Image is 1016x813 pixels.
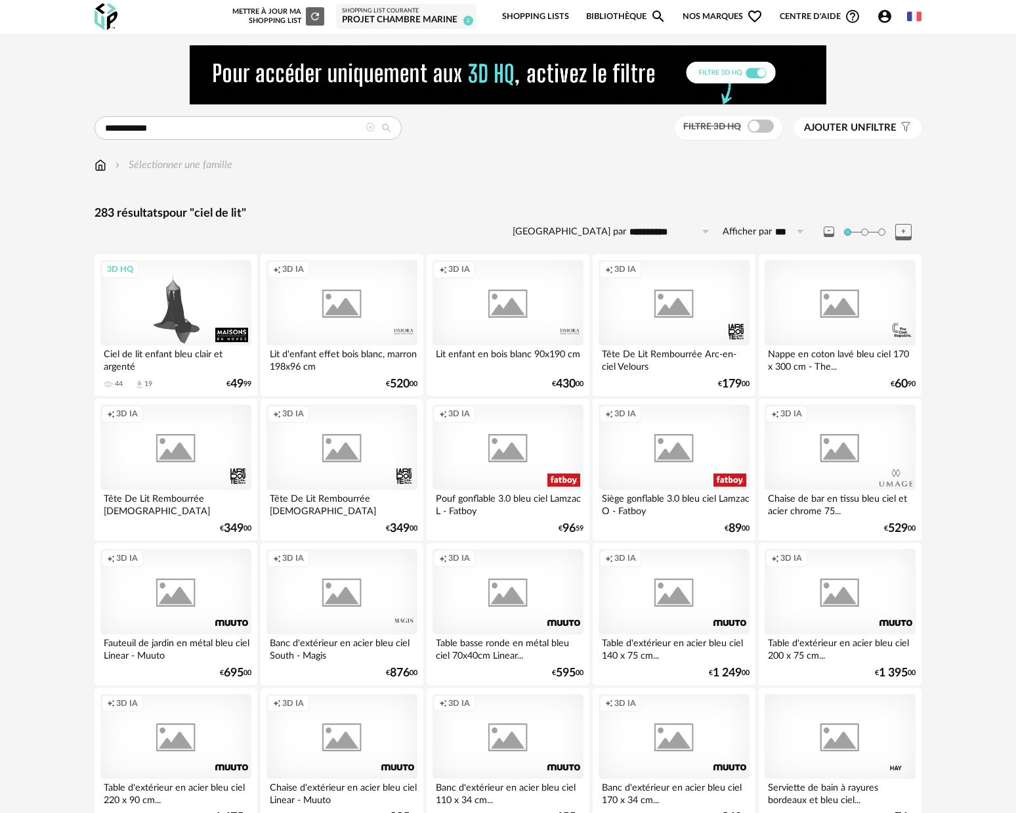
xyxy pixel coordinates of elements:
label: [GEOGRAPHIC_DATA] par [513,226,626,238]
div: 19 [144,380,152,389]
div: Shopping List courante [342,7,471,15]
div: Sélectionner une famille [112,158,232,173]
a: Creation icon 3D IA Tête De Lit Rembourrée [DEMOGRAPHIC_DATA] €34900 [95,399,257,540]
a: Shopping List courante Projet Chambre Marine 2 [342,7,471,26]
div: Banc d'extérieur en acier bleu ciel 110 x 34 cm... [433,779,583,805]
span: 3D IA [282,264,304,275]
a: Creation icon 3D IA Table d'extérieur en acier bleu ciel 140 x 75 cm... €1 24900 [593,543,755,685]
span: 520 [390,380,410,389]
span: 3D IA [116,698,138,709]
span: 3D IA [448,264,470,275]
label: Afficher par [723,226,772,238]
span: 3D IA [116,553,138,563]
img: OXP [95,3,117,30]
span: Creation icon [107,408,115,419]
div: 3D HQ [101,261,139,278]
span: 3D IA [282,408,304,419]
span: 529 [888,524,908,533]
span: 3D IA [780,553,802,563]
a: Creation icon 3D IA Tête De Lit Rembourrée Arc-en-ciel Velours [DEMOGRAPHIC_DATA] €17900 [593,254,755,396]
span: Creation icon [107,553,115,563]
img: svg+xml;base64,PHN2ZyB3aWR0aD0iMTYiIGhlaWdodD0iMTciIHZpZXdCb3g9IjAgMCAxNiAxNyIgZmlsbD0ibm9uZSIgeG... [95,158,106,173]
span: Creation icon [605,408,613,419]
div: € 00 [552,669,583,678]
a: Nappe en coton lavé bleu ciel 170 x 300 cm - The... €6090 [759,254,921,396]
span: Creation icon [439,408,447,419]
div: Pouf gonflable 3.0 bleu ciel Lamzac L - Fatboy [433,490,583,516]
span: 3D IA [448,698,470,709]
div: € 00 [386,380,417,389]
span: 3D IA [780,408,802,419]
span: 49 [230,380,243,389]
a: Creation icon 3D IA Tête De Lit Rembourrée [DEMOGRAPHIC_DATA] €34900 [261,399,423,540]
span: Refresh icon [309,12,321,20]
div: € 00 [220,524,251,533]
div: € 90 [891,380,916,389]
div: Fauteuil de jardin en métal bleu ciel Linear - Muuto [100,634,251,661]
span: 695 [224,669,243,678]
div: € 00 [725,524,750,533]
span: 96 [562,524,576,533]
a: Creation icon 3D IA Table d'extérieur en acier bleu ciel 200 x 75 cm... €1 39500 [759,543,921,685]
span: Creation icon [439,698,447,709]
span: Creation icon [107,698,115,709]
img: svg+xml;base64,PHN2ZyB3aWR0aD0iMTYiIGhlaWdodD0iMTYiIHZpZXdCb3g9IjAgMCAxNiAxNiIgZmlsbD0ibm9uZSIgeG... [112,158,123,173]
a: 3D HQ Ciel de lit enfant bleu clair et argenté 44 Download icon 19 €4999 [95,254,257,396]
div: Lit d'enfant effet bois blanc, marron 198x96 cm [266,345,417,372]
span: 349 [390,524,410,533]
div: € 00 [220,669,251,678]
span: Help Circle Outline icon [845,9,860,24]
div: € 99 [226,380,251,389]
div: Mettre à jour ma Shopping List [230,7,324,26]
span: Creation icon [605,553,613,563]
span: Creation icon [273,698,281,709]
div: Serviette de bain à rayures bordeaux et bleu ciel... [765,779,916,805]
button: Ajouter unfiltre Filter icon [794,118,921,139]
span: 3D IA [614,553,636,563]
span: 595 [556,669,576,678]
span: 1 395 [879,669,908,678]
span: Creation icon [439,264,447,275]
div: Chaise d'extérieur en acier bleu ciel Linear - Muuto [266,779,417,805]
span: pour "ciel de lit" [163,208,246,219]
span: Creation icon [605,698,613,709]
div: Banc d'extérieur en acier bleu ciel 170 x 34 cm... [599,779,750,805]
span: 179 [722,380,742,389]
div: Table basse ronde en métal bleu ciel 70x40cm Linear... [433,634,583,661]
span: Filter icon [897,121,912,135]
span: 3D IA [614,408,636,419]
div: Table d'extérieur en acier bleu ciel 220 x 90 cm... [100,779,251,805]
div: Tête De Lit Rembourrée [DEMOGRAPHIC_DATA] [100,490,251,516]
span: Nos marques [683,1,763,32]
div: € 00 [386,524,417,533]
span: 876 [390,669,410,678]
div: 44 [115,380,123,389]
span: Heart Outline icon [747,9,763,24]
img: fr [907,9,921,24]
a: Creation icon 3D IA Lit enfant en bois blanc 90x190 cm €43000 [427,254,589,396]
div: € 00 [884,524,916,533]
span: Centre d'aideHelp Circle Outline icon [780,9,860,24]
span: 430 [556,380,576,389]
span: 349 [224,524,243,533]
div: Ciel de lit enfant bleu clair et argenté [100,345,251,372]
img: NEW%20NEW%20HQ%20NEW_V1.gif [190,45,826,104]
span: Creation icon [771,553,779,563]
span: 1 249 [713,669,742,678]
span: Creation icon [273,553,281,563]
span: Creation icon [439,553,447,563]
div: 283 résultats [95,206,921,221]
span: filtre [804,121,897,135]
div: Table d'extérieur en acier bleu ciel 140 x 75 cm... [599,634,750,661]
div: Tête De Lit Rembourrée [DEMOGRAPHIC_DATA] [266,490,417,516]
span: Ajouter un [804,123,866,133]
span: 60 [895,380,908,389]
a: Creation icon 3D IA Siège gonflable 3.0 bleu ciel Lamzac O - Fatboy €8900 [593,399,755,540]
span: Creation icon [273,264,281,275]
span: Magnify icon [650,9,666,24]
span: 3D IA [614,698,636,709]
a: Creation icon 3D IA Pouf gonflable 3.0 bleu ciel Lamzac L - Fatboy €9659 [427,399,589,540]
a: Creation icon 3D IA Chaise de bar en tissu bleu ciel et acier chrome 75... €52900 [759,399,921,540]
span: Creation icon [771,408,779,419]
span: 3D IA [282,553,304,563]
